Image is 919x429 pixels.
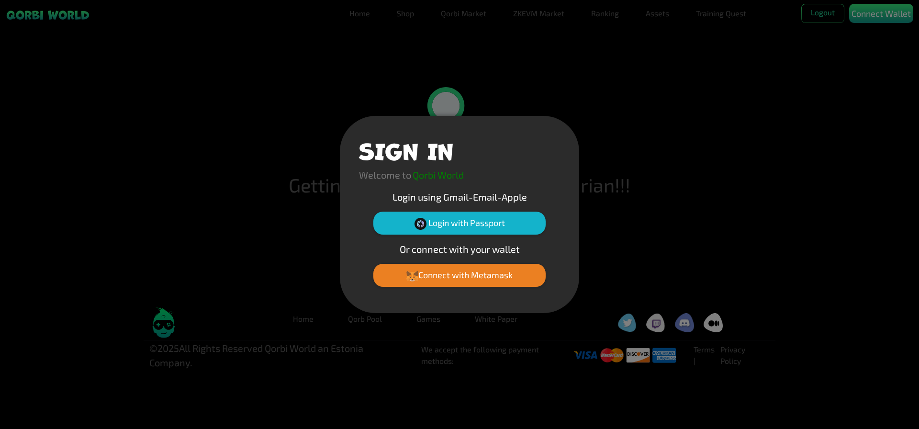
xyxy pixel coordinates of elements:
p: Or connect with your wallet [359,242,560,256]
img: Passport Logo [415,218,426,230]
p: Qorbi World [413,168,464,182]
p: Login using Gmail-Email-Apple [359,190,560,204]
button: Login with Passport [373,212,546,235]
p: Welcome to [359,168,411,182]
h1: SIGN IN [359,135,453,164]
button: Connect with Metamask [373,264,546,287]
